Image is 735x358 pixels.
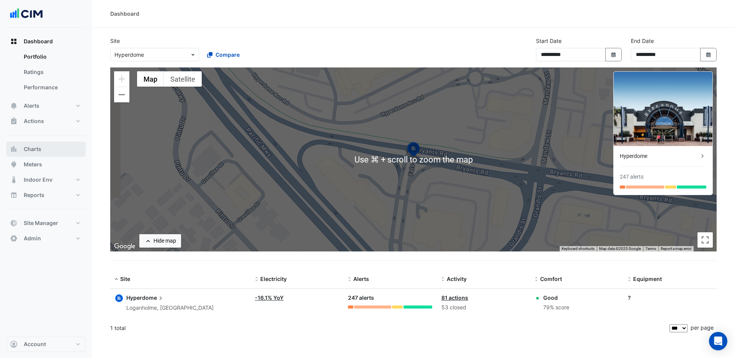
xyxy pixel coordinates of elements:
app-icon: Site Manager [10,219,18,227]
button: Show satellite imagery [164,71,202,87]
button: Actions [6,113,86,129]
button: Site Manager [6,215,86,231]
app-icon: Actions [10,117,18,125]
span: Equipment [633,276,662,282]
app-icon: Meters [10,161,18,168]
a: Ratings [18,64,86,80]
span: per page [691,324,714,331]
a: Performance [18,80,86,95]
app-icon: Alerts [10,102,18,110]
button: Zoom in [114,71,129,87]
a: Open this area in Google Maps (opens a new window) [112,241,137,251]
div: 53 closed [441,303,526,312]
span: Actions [24,117,44,125]
button: Hide map [139,234,181,248]
button: Show street map [137,71,164,87]
app-icon: Reports [10,191,18,199]
span: Admin [24,235,41,242]
button: Admin [6,231,86,246]
span: Site Manager [24,219,58,227]
div: ? [628,294,712,302]
img: Company Logo [9,6,44,21]
span: Electricity [260,276,287,282]
span: Meters [24,161,42,168]
span: Charts [24,145,41,153]
label: Site [110,37,120,45]
span: Alerts [24,102,39,110]
button: Zoom out [114,87,129,102]
a: Portfolio [18,49,86,64]
div: Good [543,294,569,302]
img: site-pin-selected.svg [405,141,422,159]
button: Toggle fullscreen view [697,232,713,248]
div: Dashboard [110,10,139,18]
span: Map data ©2025 Google [599,246,641,251]
button: Reports [6,187,86,203]
div: Loganholme, [GEOGRAPHIC_DATA] [126,304,214,312]
a: 81 actions [441,294,468,301]
div: 247 alerts [348,294,432,302]
span: Hyperdome [126,294,165,302]
div: 79% score [543,303,569,312]
img: Google [112,241,137,251]
a: Report a map error [661,246,691,251]
fa-icon: Select Date [610,51,617,58]
a: -16.1% YoY [255,294,284,301]
button: Account [6,337,86,352]
div: 1 total [110,319,668,338]
button: Alerts [6,98,86,113]
app-icon: Charts [10,145,18,153]
span: Site [120,276,130,282]
app-icon: Indoor Env [10,176,18,184]
app-icon: Dashboard [10,38,18,45]
img: Hyperdome [614,72,712,146]
a: Terms (opens in new tab) [645,246,656,251]
div: Hyperdome [620,152,699,160]
span: Activity [447,276,467,282]
div: Dashboard [6,49,86,98]
button: Compare [202,48,245,61]
div: Open Intercom Messenger [709,332,727,350]
app-icon: Admin [10,235,18,242]
span: Dashboard [24,38,53,45]
div: 247 alerts [620,173,644,181]
button: Dashboard [6,34,86,49]
label: Start Date [536,37,562,45]
button: Charts [6,141,86,157]
button: Keyboard shortcuts [562,246,595,251]
label: End Date [631,37,654,45]
fa-icon: Select Date [705,51,712,58]
span: Compare [216,51,240,59]
span: Comfort [540,276,562,282]
button: Indoor Env [6,172,86,187]
div: Hide map [154,237,176,245]
span: Reports [24,191,44,199]
span: Alerts [353,276,369,282]
span: Indoor Env [24,176,52,184]
button: Meters [6,157,86,172]
span: Account [24,340,46,348]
